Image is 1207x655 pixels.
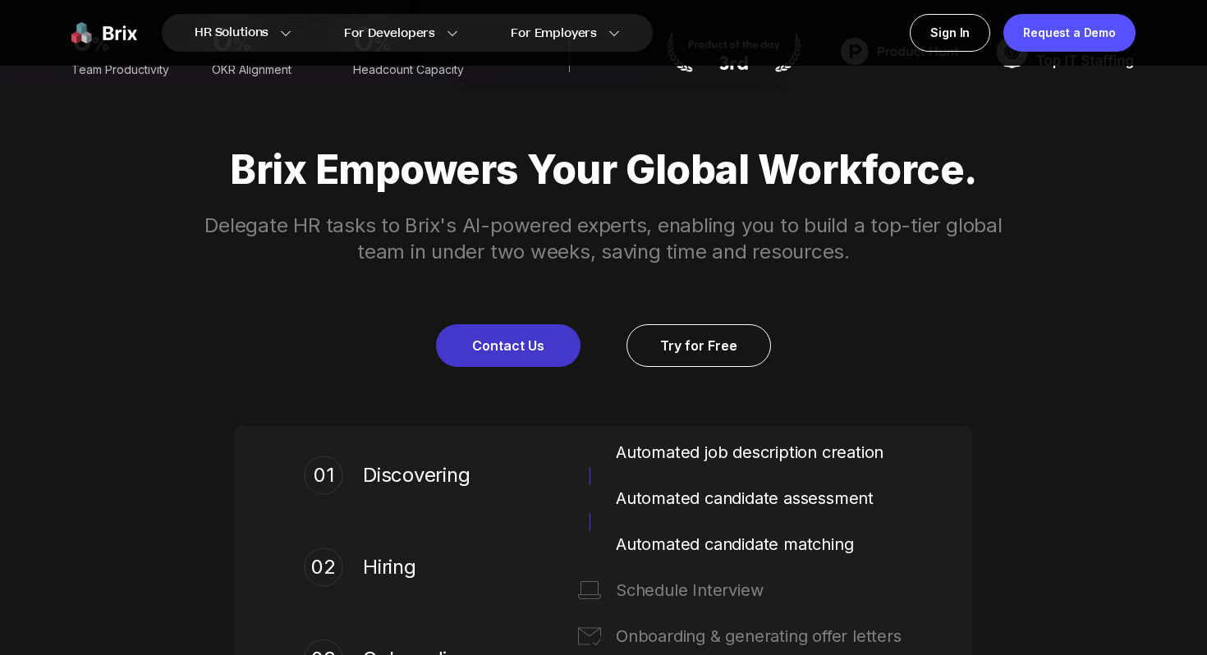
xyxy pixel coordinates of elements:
[363,462,478,488] span: Discovering
[212,61,333,79] div: OKR Alignment
[511,25,597,42] span: For Employers
[626,324,771,367] a: Try for Free
[195,20,268,46] span: HR Solutions
[616,623,903,649] div: Onboarding & generating offer letters
[353,61,474,79] div: Headcount Capacity
[1003,14,1136,52] a: Request a Demo
[616,439,903,465] div: Automated job description creation
[910,14,990,52] a: Sign In
[71,61,192,79] div: Team Productivity
[183,213,1024,265] p: Delegate HR tasks to Brix's AI-powered experts, enabling you to build a top-tier global team in u...
[363,554,478,580] span: Hiring
[616,531,903,557] div: Automated candidate matching
[311,552,336,582] div: 02
[12,147,1195,193] p: Brix Empowers Your Global Workforce.
[314,460,334,490] div: 01
[616,485,903,511] div: Automated candidate assessment
[344,25,435,42] span: For Developers
[436,324,581,367] a: Contact Us
[616,577,903,603] div: Schedule Interview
